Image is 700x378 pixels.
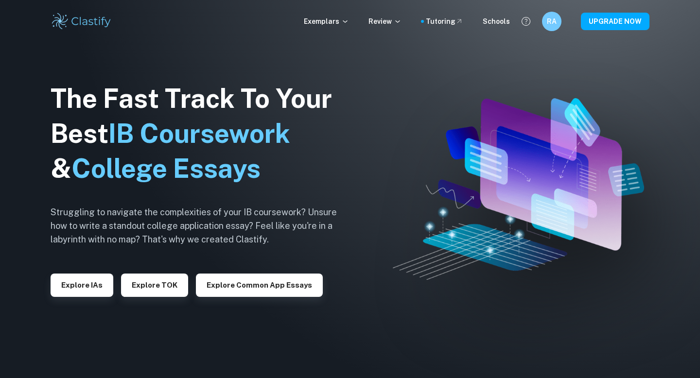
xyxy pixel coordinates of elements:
[121,274,188,297] button: Explore TOK
[51,274,113,297] button: Explore IAs
[304,16,349,27] p: Exemplars
[108,118,290,149] span: IB Coursework
[518,13,534,30] button: Help and Feedback
[71,153,261,184] span: College Essays
[51,12,112,31] img: Clastify logo
[483,16,510,27] a: Schools
[51,280,113,289] a: Explore IAs
[121,280,188,289] a: Explore TOK
[368,16,402,27] p: Review
[393,98,644,279] img: Clastify hero
[581,13,649,30] button: UPGRADE NOW
[546,16,558,27] h6: RA
[51,81,352,186] h1: The Fast Track To Your Best &
[196,274,323,297] button: Explore Common App essays
[196,280,323,289] a: Explore Common App essays
[426,16,463,27] a: Tutoring
[51,206,352,246] h6: Struggling to navigate the complexities of your IB coursework? Unsure how to write a standout col...
[542,12,561,31] button: RA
